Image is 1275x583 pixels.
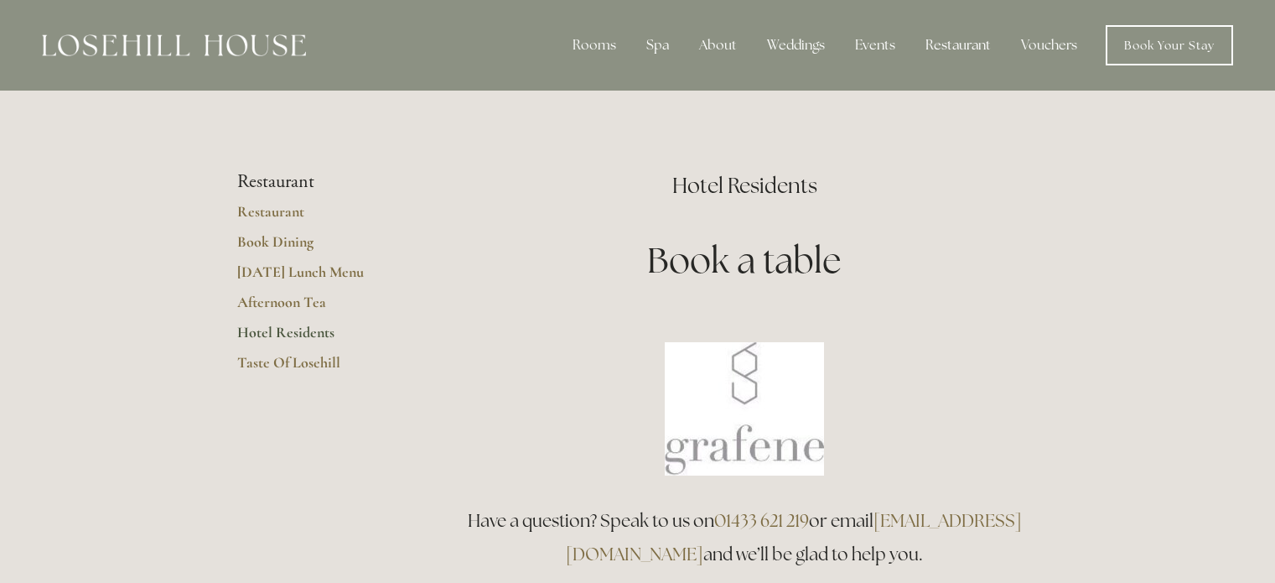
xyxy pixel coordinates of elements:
h1: Book a table [451,236,1039,285]
h2: Hotel Residents [451,171,1039,200]
h3: Have a question? Speak to us on or email and we’ll be glad to help you. [451,504,1039,571]
div: Weddings [754,29,838,62]
a: Book Your Stay [1106,25,1233,65]
div: Events [842,29,909,62]
a: Vouchers [1008,29,1091,62]
a: [DATE] Lunch Menu [237,263,397,293]
a: 01433 621 219 [714,509,809,532]
a: Book Dining [237,232,397,263]
div: Spa [633,29,682,62]
li: Restaurant [237,171,397,193]
img: Book a table at Grafene Restaurant @ Losehill [665,342,824,476]
div: Rooms [559,29,630,62]
a: Hotel Residents [237,323,397,353]
div: About [686,29,750,62]
a: Restaurant [237,202,397,232]
div: Restaurant [912,29,1004,62]
a: [EMAIL_ADDRESS][DOMAIN_NAME] [566,509,1022,565]
img: Losehill House [42,34,306,56]
a: Afternoon Tea [237,293,397,323]
a: Taste Of Losehill [237,353,397,383]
